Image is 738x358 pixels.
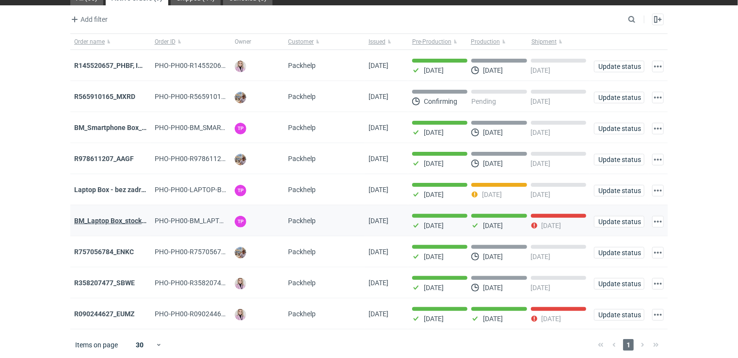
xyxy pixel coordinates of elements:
[288,38,314,46] span: Customer
[235,216,246,228] figcaption: TP
[594,154,644,165] button: Update status
[424,129,444,136] p: [DATE]
[652,61,664,72] button: Actions
[235,247,246,259] img: Michał Palasek
[288,310,316,318] span: Packhelp
[369,186,388,194] span: 04/09/2025
[424,191,444,198] p: [DATE]
[594,278,644,290] button: Update status
[531,191,551,198] p: [DATE]
[74,310,135,318] a: R090244627_EUMZ
[369,62,388,69] span: 16/09/2025
[288,279,316,287] span: Packhelp
[70,34,151,49] button: Order name
[155,124,298,131] span: PHO-PH00-BM_SMARTPHONE-BOX_STOCK_06
[542,315,562,323] p: [DATE]
[75,340,118,350] span: Items on page
[235,38,251,46] span: Owner
[288,248,316,256] span: Packhelp
[155,310,250,318] span: PHO-PH00-R090244627_EUMZ
[652,92,664,103] button: Actions
[74,279,135,287] a: R358207477_SBWE
[542,222,562,229] p: [DATE]
[408,34,469,49] button: Pre-Production
[471,98,496,105] p: Pending
[74,248,134,256] a: R757056784_ENKC
[369,38,385,46] span: Issued
[155,217,279,225] span: PHO-PH00-BM_LAPTOP-BOX_STOCK_05
[598,280,640,287] span: Update status
[288,155,316,163] span: Packhelp
[74,62,151,69] a: R145520657_PHBF, IDBY
[369,93,388,100] span: 11/09/2025
[531,38,557,46] span: Shipment
[235,185,246,196] figcaption: TP
[594,61,644,72] button: Update status
[155,248,249,256] span: PHO-PH00-R757056784_ENKC
[288,93,316,100] span: Packhelp
[424,253,444,260] p: [DATE]
[594,92,644,103] button: Update status
[74,155,134,163] a: R978611207_AAGF
[74,186,180,194] a: Laptop Box - bez zadruku - stock 3
[155,279,250,287] span: PHO-PH00-R358207477_SBWE
[598,63,640,70] span: Update status
[369,279,388,287] span: 01/09/2025
[284,34,365,49] button: Customer
[598,156,640,163] span: Update status
[369,155,388,163] span: 05/09/2025
[369,124,388,131] span: 08/09/2025
[483,160,503,167] p: [DATE]
[424,66,444,74] p: [DATE]
[151,34,231,49] button: Order ID
[483,129,503,136] p: [DATE]
[424,98,457,105] p: Confirming
[288,124,316,131] span: Packhelp
[531,129,551,136] p: [DATE]
[155,155,249,163] span: PHO-PH00-R978611207_AAGF
[598,249,640,256] span: Update status
[155,186,314,194] span: PHO-PH00-LAPTOP-BOX---BEZ-ZADRUKU---STOCK-3
[288,186,316,194] span: Packhelp
[235,309,246,321] img: Klaudia Wiśniewska
[482,191,502,198] p: [DATE]
[626,14,657,25] input: Search
[369,217,388,225] span: 04/09/2025
[594,216,644,228] button: Update status
[235,278,246,290] img: Klaudia Wiśniewska
[74,217,152,225] a: BM_Laptop Box_stock_05
[529,34,590,49] button: Shipment
[471,38,500,46] span: Production
[155,93,251,100] span: PHO-PH00-R565910165_MXRD
[469,34,529,49] button: Production
[594,247,644,259] button: Update status
[531,284,551,292] p: [DATE]
[424,160,444,167] p: [DATE]
[594,309,644,321] button: Update status
[594,185,644,196] button: Update status
[288,217,316,225] span: Packhelp
[74,124,169,131] a: BM_Smartphone Box_stock_06
[623,339,634,351] span: 1
[235,154,246,165] img: Michał Palasek
[74,93,135,100] a: R565910165_MXRD
[483,253,503,260] p: [DATE]
[483,66,503,74] p: [DATE]
[369,248,388,256] span: 03/09/2025
[652,123,664,134] button: Actions
[598,187,640,194] span: Update status
[412,38,451,46] span: Pre-Production
[369,310,388,318] span: 22/08/2025
[424,315,444,323] p: [DATE]
[652,216,664,228] button: Actions
[155,38,176,46] span: Order ID
[598,125,640,132] span: Update status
